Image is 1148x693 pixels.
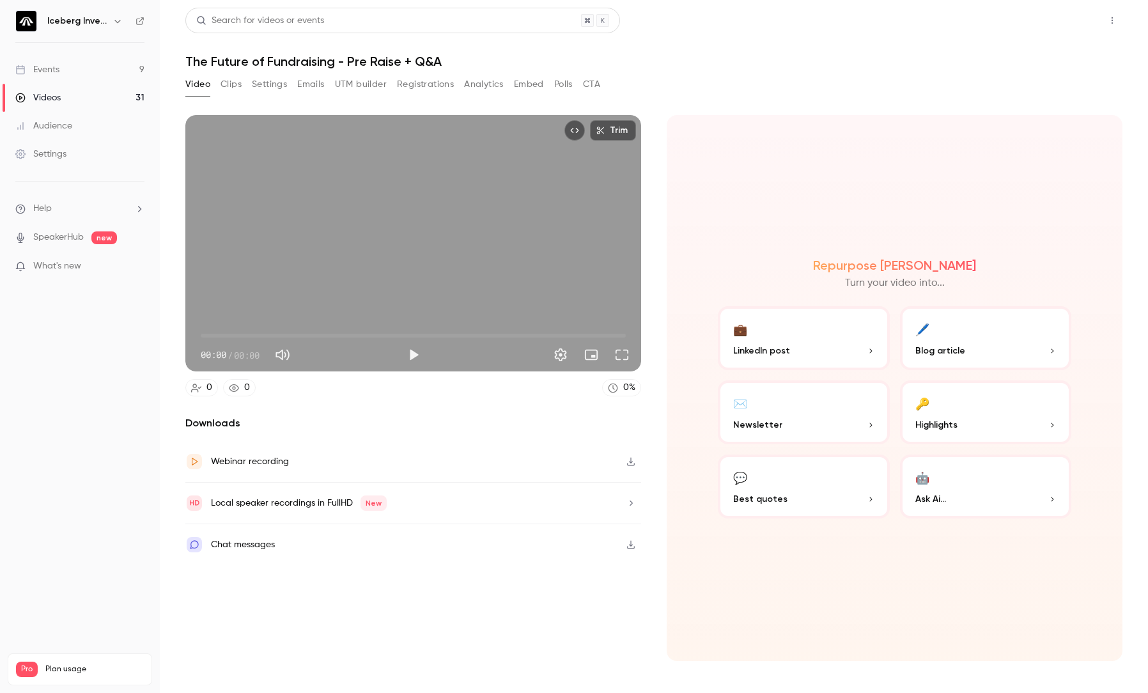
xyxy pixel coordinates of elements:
button: Top Bar Actions [1102,10,1122,31]
button: Video [185,74,210,95]
div: Settings [15,148,66,160]
span: Highlights [915,418,958,432]
span: New [361,495,387,511]
a: 0 [185,379,218,396]
button: 🖊️Blog article [900,306,1072,370]
button: 💬Best quotes [718,455,890,518]
span: Blog article [915,344,965,357]
span: LinkedIn post [733,344,790,357]
div: Chat messages [211,537,275,552]
button: Polls [554,74,573,95]
a: SpeakerHub [33,231,84,244]
h6: Iceberg Investor Nurturing [47,15,107,27]
div: Webinar recording [211,454,289,469]
div: Events [15,63,59,76]
div: 🤖 [915,467,929,487]
button: CTA [583,74,600,95]
p: Turn your video into... [845,276,945,291]
button: Clips [221,74,242,95]
span: / [228,348,233,362]
a: 0 [223,379,256,396]
div: 00:00 [201,348,260,362]
div: 🖊️ [915,319,929,339]
div: Audience [15,120,72,132]
button: ✉️Newsletter [718,380,890,444]
button: Registrations [397,74,454,95]
span: Help [33,202,52,215]
li: help-dropdown-opener [15,202,144,215]
button: 💼LinkedIn post [718,306,890,370]
div: Search for videos or events [196,14,324,27]
div: 🔑 [915,393,929,413]
span: Newsletter [733,418,782,432]
button: 🔑Highlights [900,380,1072,444]
button: Analytics [464,74,504,95]
button: 🤖Ask Ai... [900,455,1072,518]
span: 00:00 [201,348,226,362]
span: Pro [16,662,38,677]
div: 0 [244,381,250,394]
h2: Downloads [185,416,641,431]
button: Turn on miniplayer [578,342,604,368]
button: Emails [297,74,324,95]
div: Videos [15,91,61,104]
div: 0 % [623,381,635,394]
span: Ask Ai... [915,492,946,506]
img: Iceberg Investor Nurturing [16,11,36,31]
span: 00:00 [234,348,260,362]
button: Settings [252,74,287,95]
iframe: Noticeable Trigger [129,261,144,272]
span: Plan usage [45,664,144,674]
button: Embed [514,74,544,95]
div: 💼 [733,319,747,339]
span: What's new [33,260,81,273]
div: 0 [206,381,212,394]
span: Best quotes [733,492,787,506]
button: Play [401,342,426,368]
div: 💬 [733,467,747,487]
h1: The Future of Fundraising - Pre Raise + Q&A [185,54,1122,69]
span: new [91,231,117,244]
button: Full screen [609,342,635,368]
a: 0% [602,379,641,396]
button: Embed video [564,120,585,141]
div: Local speaker recordings in FullHD [211,495,387,511]
button: Share [1041,8,1092,33]
button: Settings [548,342,573,368]
button: Trim [590,120,636,141]
button: UTM builder [335,74,387,95]
div: ✉️ [733,393,747,413]
button: Mute [270,342,295,368]
h2: Repurpose [PERSON_NAME] [813,258,976,273]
